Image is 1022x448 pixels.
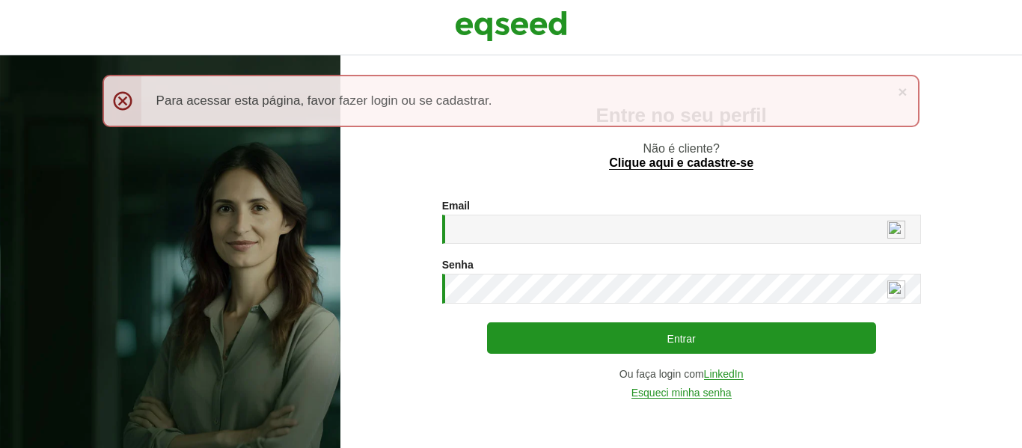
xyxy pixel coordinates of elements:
img: EqSeed Logo [455,7,567,45]
label: Senha [442,260,474,270]
button: Entrar [487,322,876,354]
a: LinkedIn [704,369,744,380]
div: Para acessar esta página, favor fazer login ou se cadastrar. [102,75,920,127]
a: Esqueci minha senha [631,387,732,399]
p: Não é cliente? [370,141,992,170]
div: Ou faça login com [442,369,921,380]
img: npw-badge-icon-locked.svg [887,280,905,298]
a: Clique aqui e cadastre-se [609,157,753,170]
a: × [898,84,907,99]
label: Email [442,200,470,211]
img: npw-badge-icon-locked.svg [887,221,905,239]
